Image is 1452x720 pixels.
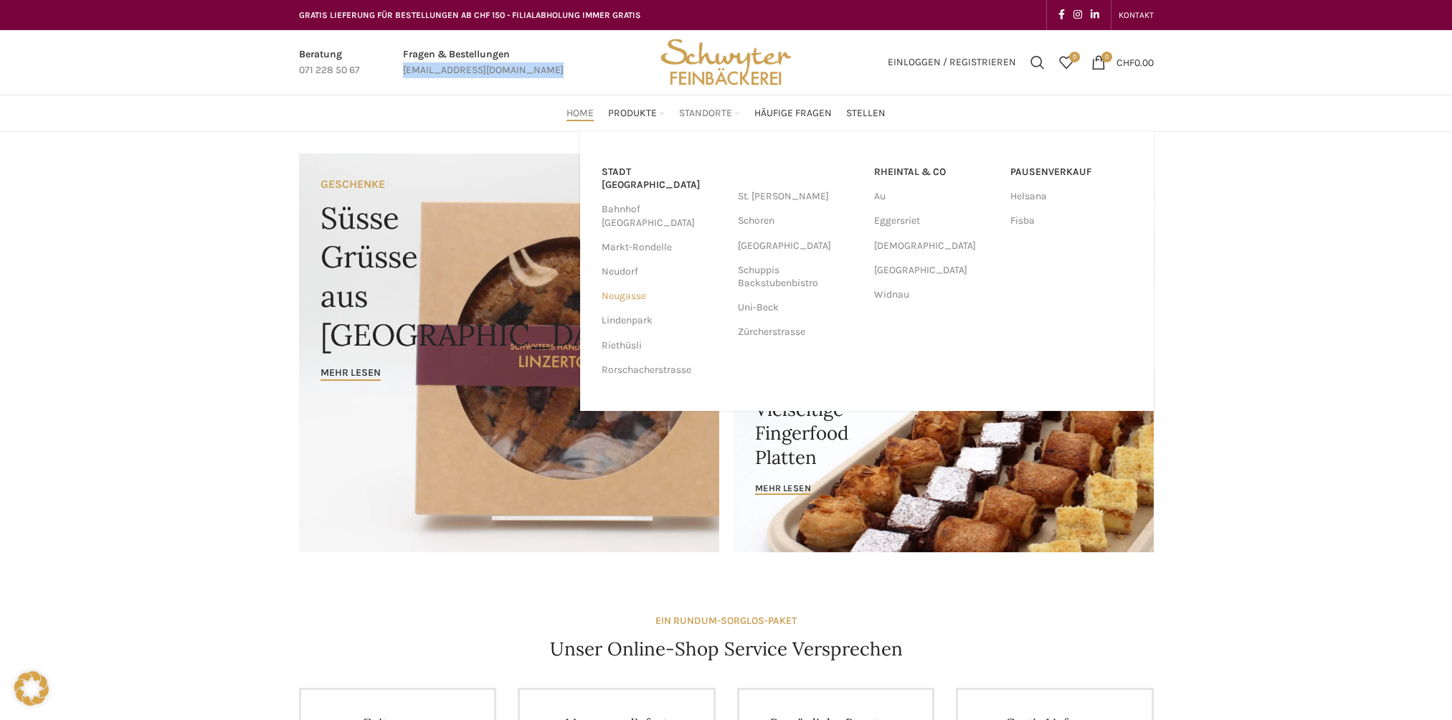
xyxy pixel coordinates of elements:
[888,57,1016,67] span: Einloggen / Registrieren
[299,47,360,79] a: Infobox link
[754,107,832,120] span: Häufige Fragen
[1023,48,1052,77] a: Suchen
[1116,56,1134,68] span: CHF
[602,284,723,308] a: Neugasse
[1084,48,1161,77] a: 0 CHF0.00
[608,99,665,128] a: Produkte
[738,295,860,320] a: Uni-Beck
[734,352,1154,552] a: Banner link
[1010,209,1132,233] a: Fisba
[1069,52,1080,62] span: 0
[738,258,860,295] a: Schuppis Backstubenbistro
[566,107,594,120] span: Home
[299,153,719,552] a: Banner link
[602,235,723,260] a: Markt-Rondelle
[1111,1,1161,29] div: Secondary navigation
[292,99,1161,128] div: Main navigation
[602,160,723,197] a: Stadt [GEOGRAPHIC_DATA]
[1052,48,1081,77] div: Meine Wunschliste
[679,107,732,120] span: Standorte
[1119,10,1154,20] span: KONTAKT
[846,99,886,128] a: Stellen
[655,615,797,627] strong: EIN RUNDUM-SORGLOS-PAKET
[1101,52,1112,62] span: 0
[1069,5,1086,25] a: Instagram social link
[602,260,723,284] a: Neudorf
[738,184,860,209] a: St. [PERSON_NAME]
[881,48,1023,77] a: Einloggen / Registrieren
[655,30,796,95] img: Bäckerei Schwyter
[655,55,796,67] a: Site logo
[679,99,740,128] a: Standorte
[1086,5,1104,25] a: Linkedin social link
[874,283,996,307] a: Widnau
[738,320,860,344] a: Zürcherstrasse
[874,160,996,184] a: RHEINTAL & CO
[566,99,594,128] a: Home
[738,209,860,233] a: Schoren
[1052,48,1081,77] a: 0
[602,358,723,382] a: Rorschacherstrasse
[550,636,903,662] h4: Unser Online-Shop Service Versprechen
[1116,56,1154,68] bdi: 0.00
[1119,1,1154,29] a: KONTAKT
[602,197,723,235] a: Bahnhof [GEOGRAPHIC_DATA]
[874,184,996,209] a: Au
[608,107,657,120] span: Produkte
[1010,160,1132,184] a: Pausenverkauf
[299,10,641,20] span: GRATIS LIEFERUNG FÜR BESTELLUNGEN AB CHF 150 - FILIALABHOLUNG IMMER GRATIS
[874,209,996,233] a: Eggersriet
[602,308,723,333] a: Lindenpark
[602,333,723,358] a: Riethüsli
[1010,184,1132,209] a: Helsana
[403,47,564,79] a: Infobox link
[846,107,886,120] span: Stellen
[874,234,996,258] a: [DEMOGRAPHIC_DATA]
[874,258,996,283] a: [GEOGRAPHIC_DATA]
[738,234,860,258] a: [GEOGRAPHIC_DATA]
[754,99,832,128] a: Häufige Fragen
[1054,5,1069,25] a: Facebook social link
